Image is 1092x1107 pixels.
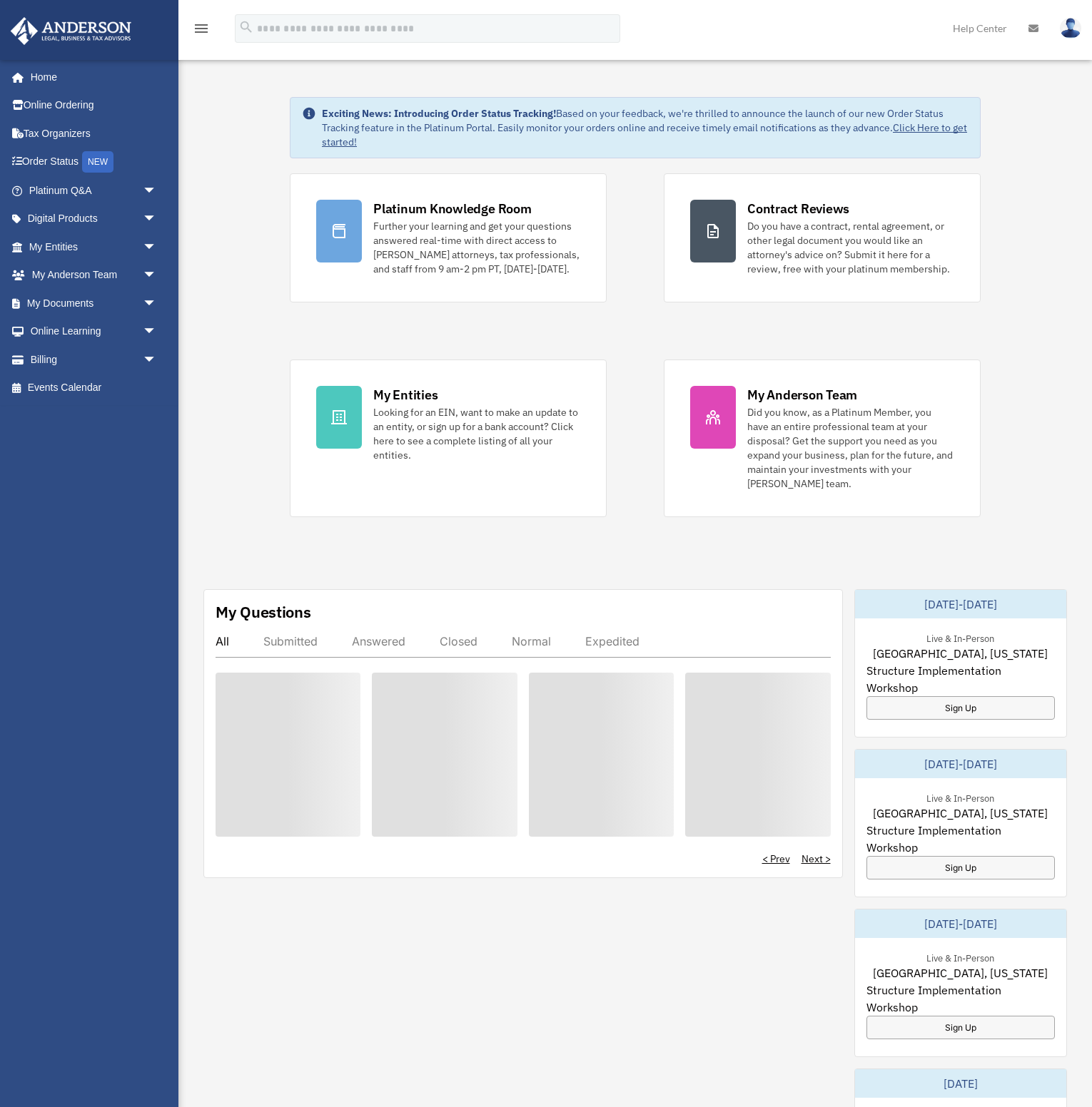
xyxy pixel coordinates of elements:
[322,121,967,148] a: Click Here to get started!
[10,205,178,233] a: Digital Productsarrow_drop_down
[10,233,178,261] a: My Entitiesarrow_drop_down
[6,17,136,45] img: Anderson Advisors Platinum Portal
[352,634,405,648] div: Answered
[915,630,1006,645] div: Live & In-Person
[512,634,551,648] div: Normal
[915,949,1006,964] div: Live & In-Person
[747,200,849,218] div: Contract Reviews
[915,790,1006,805] div: Live & In-Person
[193,25,210,37] a: menu
[866,1016,1056,1039] a: Sign Up
[238,19,254,35] i: search
[216,601,311,623] div: My Questions
[263,634,318,648] div: Submitted
[873,645,1048,662] span: [GEOGRAPHIC_DATA], [US_STATE]
[82,151,113,173] div: NEW
[873,805,1048,822] span: [GEOGRAPHIC_DATA], [US_STATE]
[747,386,857,404] div: My Anderson Team
[873,964,1048,981] span: [GEOGRAPHIC_DATA], [US_STATE]
[855,590,1067,618] div: [DATE]-[DATE]
[373,200,532,218] div: Platinum Knowledge Room
[664,359,981,517] a: My Anderson Team Did you know, as a Platinum Member, you have an entire professional team at your...
[143,205,171,234] span: arrow_drop_down
[866,696,1056,720] a: Sign Up
[290,359,607,517] a: My Entities Looking for an EIN, want to make an update to an entity, or sign up for a bank accoun...
[747,405,954,491] div: Did you know, as a Platinum Member, you have an entire professional team at your disposal? Get th...
[373,386,438,404] div: My Entities
[10,91,178,120] a: Online Ordering
[866,822,1056,856] span: Structure Implementation Workshop
[10,374,178,402] a: Events Calendar
[143,261,171,290] span: arrow_drop_down
[193,20,210,37] i: menu
[10,317,178,346] a: Online Learningarrow_drop_down
[585,634,639,648] div: Expedited
[322,106,969,149] div: Based on your feedback, we're thrilled to announce the launch of our new Order Status Tracking fe...
[10,176,178,205] a: Platinum Q&Aarrow_drop_down
[440,634,477,648] div: Closed
[373,219,580,276] div: Further your learning and get your questions answered real-time with direct access to [PERSON_NAM...
[373,405,580,462] div: Looking for an EIN, want to make an update to an entity, or sign up for a bank account? Click her...
[866,856,1056,879] a: Sign Up
[143,289,171,318] span: arrow_drop_down
[10,261,178,290] a: My Anderson Teamarrow_drop_down
[866,662,1056,696] span: Structure Implementation Workshop
[855,909,1067,938] div: [DATE]-[DATE]
[866,981,1056,1016] span: Structure Implementation Workshop
[290,173,607,302] a: Platinum Knowledge Room Further your learning and get your questions answered real-time with dire...
[10,119,178,148] a: Tax Organizers
[1060,18,1081,39] img: User Pic
[143,317,171,347] span: arrow_drop_down
[10,63,171,91] a: Home
[855,750,1067,778] div: [DATE]-[DATE]
[10,289,178,317] a: My Documentsarrow_drop_down
[664,173,981,302] a: Contract Reviews Do you have a contract, rental agreement, or other legal document you would like...
[10,345,178,374] a: Billingarrow_drop_down
[10,148,178,177] a: Order StatusNEW
[143,233,171,262] span: arrow_drop_down
[747,219,954,276] div: Do you have a contract, rental agreement, or other legal document you would like an attorney's ad...
[143,345,171,374] span: arrow_drop_down
[762,852,790,866] a: < Prev
[322,107,556,120] strong: Exciting News: Introducing Order Status Tracking!
[802,852,831,866] a: Next >
[855,1069,1067,1098] div: [DATE]
[143,176,171,205] span: arrow_drop_down
[216,634,229,648] div: All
